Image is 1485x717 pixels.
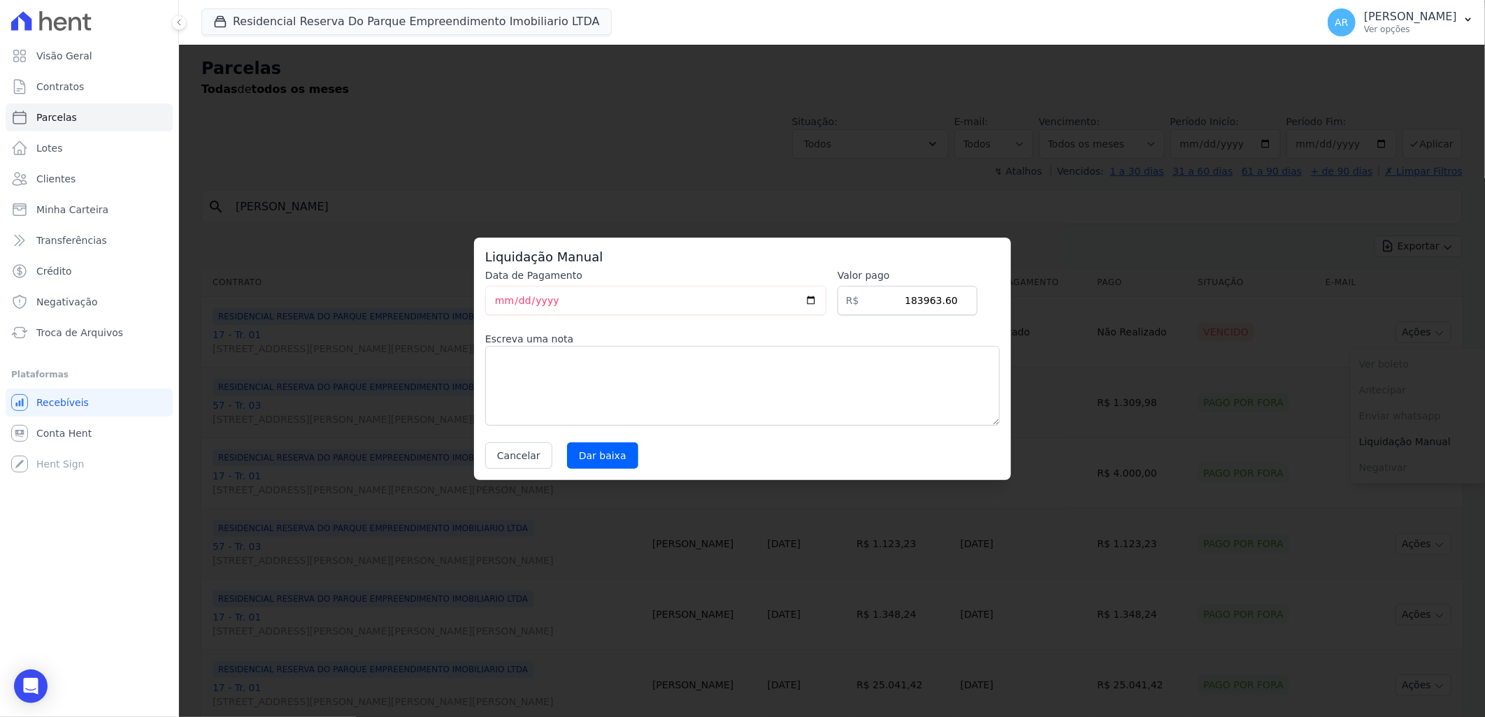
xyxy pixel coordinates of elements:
div: Plataformas [11,366,167,383]
span: Negativação [36,295,98,309]
a: Minha Carteira [6,196,173,224]
span: Crédito [36,264,72,278]
a: Lotes [6,134,173,162]
span: Troca de Arquivos [36,326,123,340]
label: Valor pago [838,268,977,283]
a: Conta Hent [6,419,173,447]
a: Contratos [6,73,173,101]
a: Crédito [6,257,173,285]
a: Parcelas [6,103,173,131]
span: Recebíveis [36,396,89,410]
span: Conta Hent [36,426,92,440]
span: Parcelas [36,110,77,124]
a: Negativação [6,288,173,316]
span: Transferências [36,233,107,247]
span: Contratos [36,80,84,94]
a: Recebíveis [6,389,173,417]
a: Visão Geral [6,42,173,70]
span: Lotes [36,141,63,155]
span: Visão Geral [36,49,92,63]
a: Troca de Arquivos [6,319,173,347]
a: Clientes [6,165,173,193]
label: Data de Pagamento [485,268,826,283]
span: Clientes [36,172,76,186]
span: AR [1335,17,1348,27]
div: Open Intercom Messenger [14,669,48,703]
input: Dar baixa [567,442,638,469]
button: Cancelar [485,442,552,469]
p: [PERSON_NAME] [1364,10,1457,24]
a: Transferências [6,226,173,254]
label: Escreva uma nota [485,332,1000,346]
span: Minha Carteira [36,203,108,217]
p: Ver opções [1364,24,1457,35]
button: AR [PERSON_NAME] Ver opções [1317,3,1485,42]
button: Residencial Reserva Do Parque Empreendimento Imobiliario LTDA [201,8,612,35]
